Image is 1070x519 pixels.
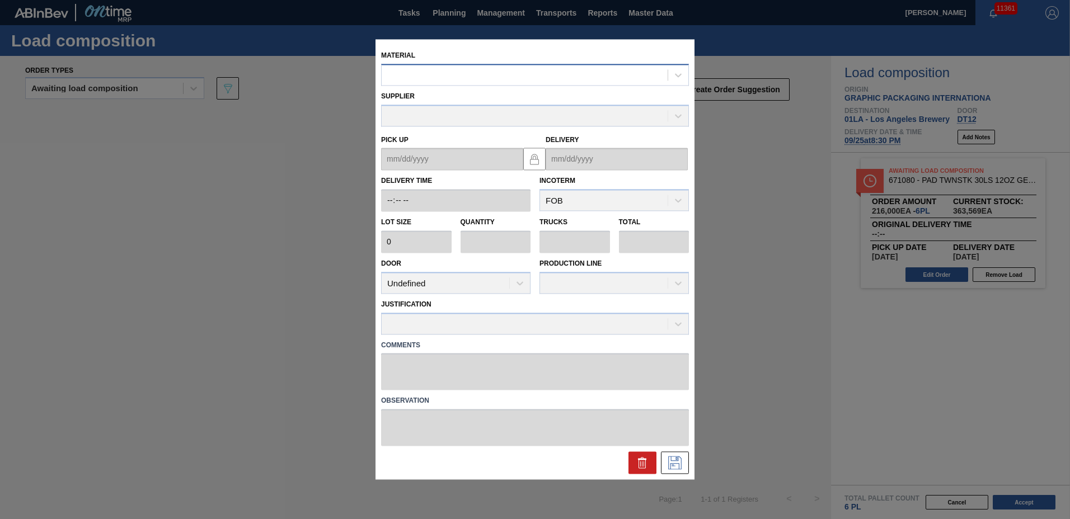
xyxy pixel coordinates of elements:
div: Save Suggestion [661,452,689,474]
label: Pick up [381,136,409,144]
label: Observation [381,393,689,409]
label: Trucks [539,219,567,227]
label: Supplier [381,92,415,100]
label: Total [619,219,641,227]
input: mm/dd/yyyy [381,148,523,171]
button: locked [523,148,546,170]
img: locked [528,152,541,166]
label: Justification [381,300,431,308]
label: Incoterm [539,177,575,185]
div: Delete Suggestion [628,452,656,474]
input: mm/dd/yyyy [546,148,688,171]
label: Delivery Time [381,173,531,190]
label: Quantity [461,219,495,227]
label: Material [381,51,415,59]
label: Production Line [539,259,602,267]
label: Lot size [381,215,452,231]
label: Door [381,259,401,267]
label: Delivery [546,136,579,144]
label: Comments [381,337,689,353]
